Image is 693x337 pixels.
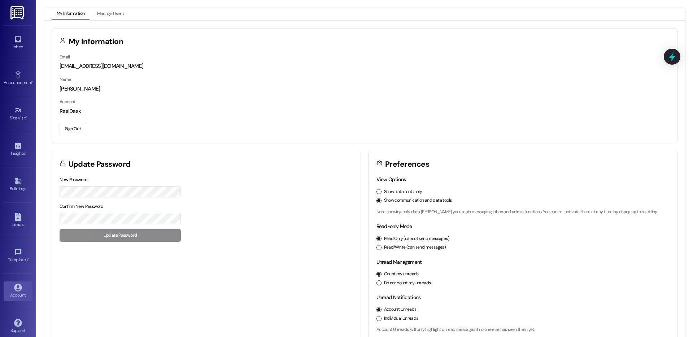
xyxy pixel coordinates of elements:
span: • [26,114,27,119]
label: Read-only Mode [376,223,412,229]
a: Site Visit • [4,104,32,124]
label: Read Only (cannot send messages) [384,236,449,242]
label: Read/Write (can send messages) [384,244,446,251]
h3: My Information [69,38,123,45]
a: Insights • [4,140,32,159]
label: Name [60,76,71,82]
button: Sign Out [60,123,86,135]
label: Confirm New Password [60,203,104,209]
button: Manage Users [92,8,128,20]
a: Buildings [4,175,32,194]
label: Account [60,99,75,105]
h3: Update Password [69,161,131,168]
label: Unread Notifications [376,294,421,301]
label: Unread Management [376,259,422,265]
a: Support [4,317,32,336]
label: Individual Unreads [384,315,418,322]
div: ResiDesk [60,108,670,115]
label: Show communication and data tools [384,197,452,204]
button: My Information [52,8,90,20]
label: New Password [60,177,88,183]
div: [PERSON_NAME] [60,85,670,93]
p: Note: showing only data [PERSON_NAME] your main messaging inbox and admin functions. You can re-a... [376,209,670,215]
span: • [32,79,33,84]
label: Show data tools only [384,189,422,195]
label: Count my unreads [384,271,419,277]
h3: Preferences [385,161,429,168]
a: Templates • [4,246,32,266]
img: ResiDesk Logo [10,6,25,19]
label: View Options [376,176,406,183]
label: Email [60,54,70,60]
a: Account [4,281,32,301]
p: 'Account Unreads' will only highlight unread messages if no one else has seen them yet. [376,327,670,333]
span: • [25,150,26,155]
label: Account Unreads [384,306,417,313]
div: [EMAIL_ADDRESS][DOMAIN_NAME] [60,62,670,70]
a: Inbox [4,33,32,53]
a: Leads [4,211,32,230]
span: • [28,256,29,261]
label: Do not count my unreads [384,280,431,286]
